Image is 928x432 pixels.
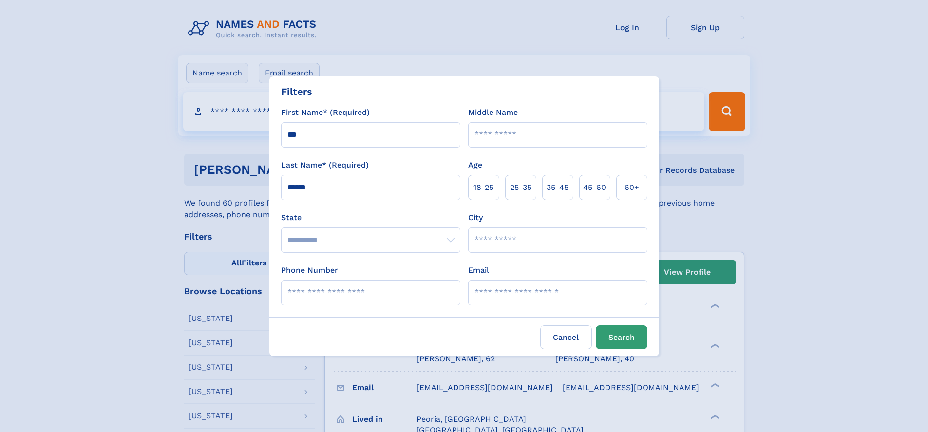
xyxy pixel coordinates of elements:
label: Age [468,159,482,171]
span: 18‑25 [473,182,493,193]
label: City [468,212,483,224]
span: 60+ [625,182,639,193]
label: First Name* (Required) [281,107,370,118]
span: 25‑35 [510,182,531,193]
button: Search [596,325,647,349]
span: 35‑45 [547,182,568,193]
label: Last Name* (Required) [281,159,369,171]
label: Cancel [540,325,592,349]
span: 45‑60 [583,182,606,193]
div: Filters [281,84,312,99]
label: Phone Number [281,264,338,276]
label: Email [468,264,489,276]
label: Middle Name [468,107,518,118]
label: State [281,212,460,224]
